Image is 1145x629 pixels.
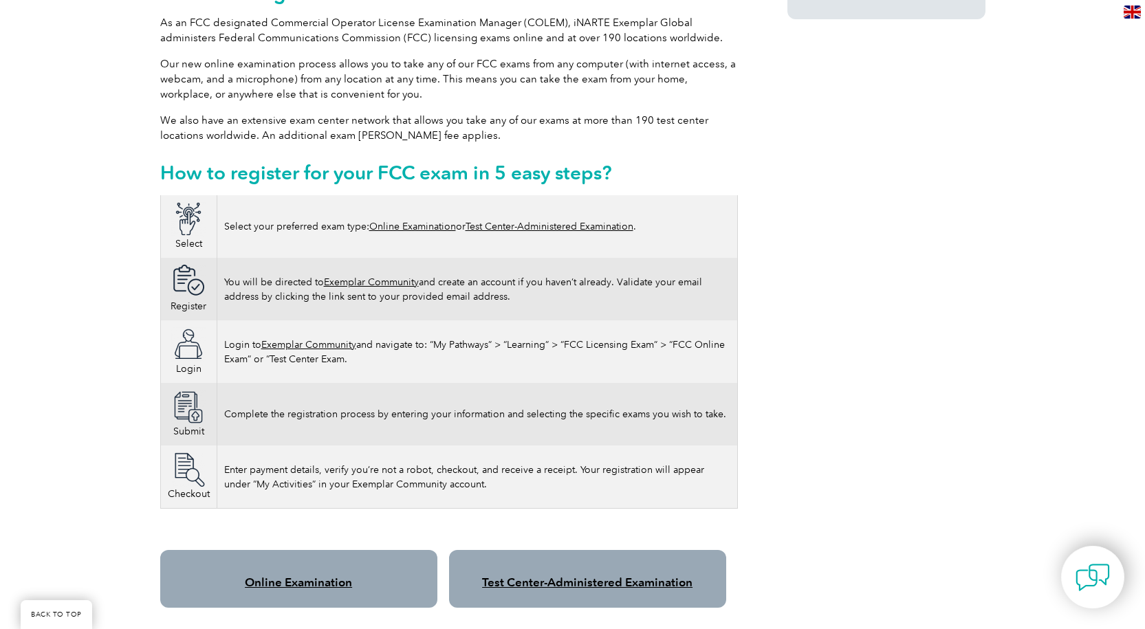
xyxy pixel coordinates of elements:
td: Complete the registration process by entering your information and selecting the specific exams y... [217,383,737,445]
p: Our new online examination process allows you to take any of our FCC exams from any computer (wit... [160,56,738,102]
h2: How to register for your FCC exam in 5 easy steps? [160,162,738,184]
td: Register [160,258,217,320]
td: Select your preferred exam type: or . [217,195,737,258]
td: Login [160,320,217,383]
a: Exemplar Community [261,339,356,351]
td: Login to and navigate to: “My Pathways” > “Learning” > “FCC Licensing Exam” > “FCC Online Exam” o... [217,320,737,383]
a: Test Center-Administered Examination [466,221,633,232]
img: contact-chat.png [1076,560,1110,595]
img: en [1124,5,1141,19]
a: Test Center-Administered Examination [482,575,693,589]
td: Submit [160,383,217,445]
p: We also have an extensive exam center network that allows you take any of our exams at more than ... [160,113,738,143]
td: You will be directed to and create an account if you haven’t already. Validate your email address... [217,258,737,320]
a: BACK TO TOP [21,600,92,629]
a: Online Examination [369,221,456,232]
td: Checkout [160,445,217,509]
td: Select [160,195,217,258]
a: Exemplar Community [324,276,419,288]
a: Online Examination [245,575,352,589]
td: Enter payment details, verify you’re not a robot, checkout, and receive a receipt. Your registrat... [217,445,737,509]
p: As an FCC designated Commercial Operator License Examination Manager (COLEM), iNARTE Exemplar Glo... [160,15,738,45]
